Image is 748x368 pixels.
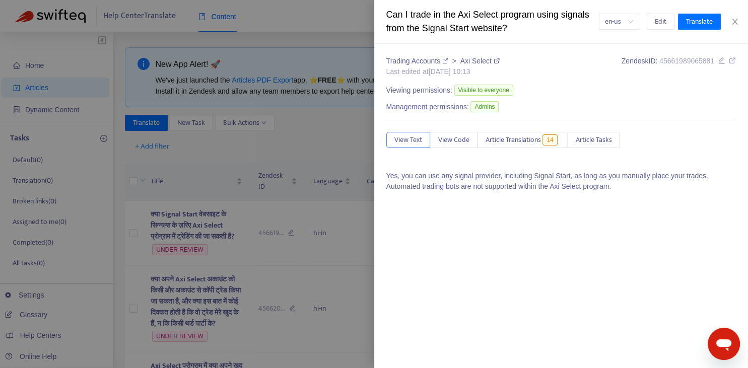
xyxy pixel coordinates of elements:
span: 14 [542,134,557,145]
span: Admins [470,101,499,112]
p: Yes, you can use any signal provider, including Signal Start, as long as you manually place your ... [386,171,736,192]
span: en-us [605,14,633,29]
button: Translate [678,14,721,30]
button: View Text [386,132,430,148]
span: Article Translations [486,134,541,145]
span: 45661989065881 [659,57,714,65]
span: Edit [655,16,666,27]
span: Visible to everyone [454,85,513,96]
span: View Code [438,134,469,145]
div: Can I trade in the Axi Select program using signals from the Signal Start website? [386,8,599,35]
button: Edit [647,14,674,30]
a: Axi Select [460,57,500,65]
button: Article Tasks [567,132,620,148]
button: View Code [430,132,478,148]
span: Viewing permissions: [386,85,452,96]
a: Trading Accounts [386,57,450,65]
span: Translate [686,16,713,27]
span: Article Tasks [575,134,611,145]
span: close [731,18,739,26]
div: > [386,56,500,66]
span: View Text [394,134,422,145]
span: Management permissions: [386,102,469,112]
iframe: Button to launch messaging window [708,328,740,360]
div: Last edited at [DATE] 10:13 [386,66,500,77]
div: Zendesk ID: [622,56,736,77]
button: Close [728,17,742,27]
button: Article Translations14 [478,132,568,148]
